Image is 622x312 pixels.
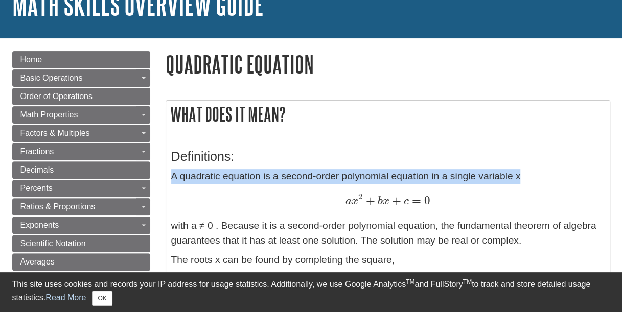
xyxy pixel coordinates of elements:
[20,92,93,101] span: Order of Operations
[12,278,610,306] div: This site uses cookies and records your IP address for usage statistics. Additionally, we use Goo...
[12,217,150,234] a: Exponents
[383,196,389,207] span: x
[12,253,150,271] a: Averages
[166,101,610,128] h2: What does it mean?
[12,143,150,160] a: Fractions
[20,184,53,193] span: Percents
[20,129,90,137] span: Factors & Multiples
[12,180,150,197] a: Percents
[401,196,409,207] span: c
[351,196,358,207] span: x
[20,110,78,119] span: Math Properties
[389,194,401,207] span: +
[375,196,383,207] span: b
[20,257,55,266] span: Averages
[20,147,54,156] span: Fractions
[12,106,150,124] a: Math Properties
[421,194,430,207] span: 0
[12,69,150,87] a: Basic Operations
[12,161,150,179] a: Decimals
[345,196,351,207] span: a
[20,202,96,211] span: Ratios & Proportions
[409,194,421,207] span: =
[406,278,414,285] sup: TM
[20,55,42,64] span: Home
[12,235,150,252] a: Scientific Notation
[166,51,610,77] h1: Quadratic Equation
[363,194,375,207] span: +
[12,125,150,142] a: Factors & Multiples
[12,198,150,215] a: Ratios & Proportions
[12,51,150,68] a: Home
[171,169,605,248] p: A quadratic equation is a second-order polynomial equation in a single variable x with a ≠ 0 . Be...
[20,165,54,174] span: Decimals
[92,291,112,306] button: Close
[45,293,86,302] a: Read More
[20,74,83,82] span: Basic Operations
[358,191,362,201] span: 2
[12,88,150,105] a: Order of Operations
[171,149,605,164] h3: Definitions:
[463,278,472,285] sup: TM
[20,239,86,248] span: Scientific Notation
[20,221,59,229] span: Exponents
